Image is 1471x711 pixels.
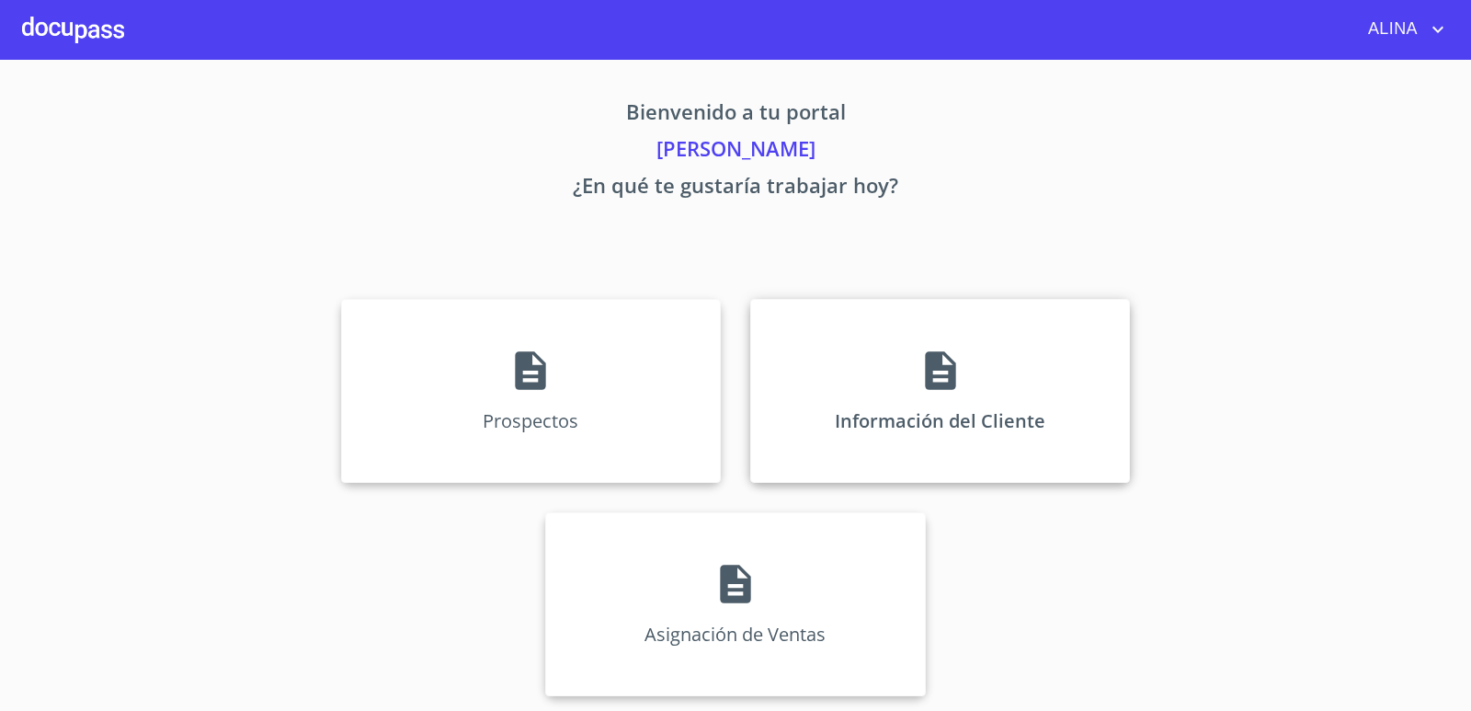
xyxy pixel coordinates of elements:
[169,170,1302,207] p: ¿En qué te gustaría trabajar hoy?
[169,133,1302,170] p: [PERSON_NAME]
[835,408,1045,433] p: Información del Cliente
[169,97,1302,133] p: Bienvenido a tu portal
[644,622,826,647] p: Asignación de Ventas
[1354,15,1427,44] span: ALINA
[1354,15,1449,44] button: account of current user
[483,408,578,433] p: Prospectos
